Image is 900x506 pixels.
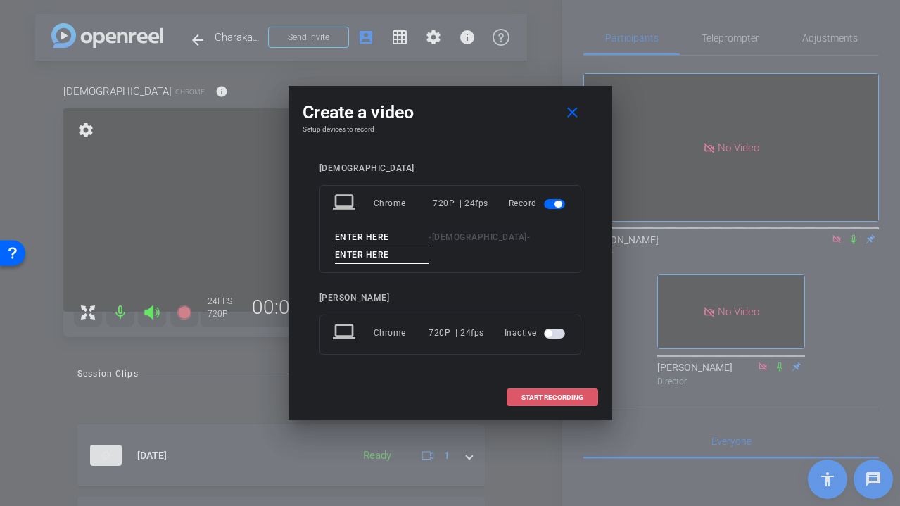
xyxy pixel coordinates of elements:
span: START RECORDING [521,394,583,401]
div: 720P | 24fps [429,320,484,346]
button: START RECORDING [507,388,598,406]
mat-icon: laptop [333,191,358,216]
div: Record [509,191,568,216]
div: Chrome [374,191,433,216]
div: Inactive [505,320,568,346]
div: Create a video [303,100,598,125]
mat-icon: close [564,104,581,122]
span: - [527,232,531,242]
h4: Setup devices to record [303,125,598,134]
input: ENTER HERE [335,229,429,246]
span: [DEMOGRAPHIC_DATA] [432,232,527,242]
div: 720P | 24fps [433,191,488,216]
div: [DEMOGRAPHIC_DATA] [319,163,581,174]
span: - [429,232,432,242]
div: [PERSON_NAME] [319,293,581,303]
input: ENTER HERE [335,246,429,264]
mat-icon: laptop [333,320,358,346]
div: Chrome [374,320,429,346]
